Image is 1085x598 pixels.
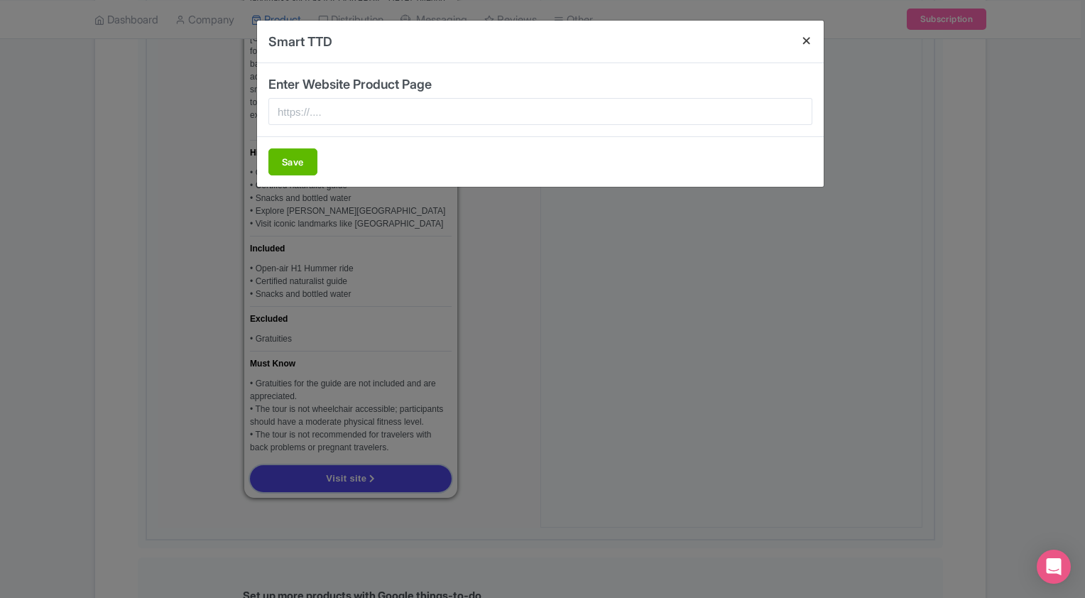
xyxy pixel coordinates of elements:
[1037,550,1071,584] div: Open Intercom Messenger
[268,148,317,175] button: Save
[268,32,332,51] h4: Smart TTD
[268,98,812,125] input: https://....
[268,75,812,94] div: Enter Website Product Page
[790,21,824,61] button: Close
